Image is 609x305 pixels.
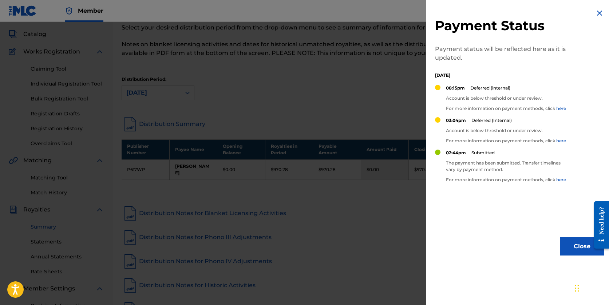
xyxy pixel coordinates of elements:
a: here [556,138,566,143]
p: Account is below threshold or under review. [446,95,566,102]
span: Member [78,7,103,15]
p: For more information on payment methods, click [446,177,570,183]
img: MLC Logo [9,5,37,16]
button: Close [560,237,604,256]
h2: Payment Status [435,17,570,34]
p: For more information on payment methods, click [446,138,566,144]
img: Top Rightsholder [65,7,74,15]
iframe: Chat Widget [573,270,609,305]
a: here [556,177,566,182]
p: 02:44pm [446,150,466,156]
p: The payment has been submitted. Transfer timelines vary by payment method. [446,160,570,173]
p: Submitted [471,150,495,156]
p: Account is below threshold or under review. [446,127,566,134]
p: 08:15pm [446,85,465,91]
p: Payment status will be reflected here as it is updated. [435,45,570,62]
p: For more information on payment methods, click [446,105,566,112]
p: 03:04pm [446,117,466,124]
a: here [556,106,566,111]
iframe: Resource Center [589,194,609,256]
p: Deferred (internal) [470,85,510,91]
p: Deferred (Internal) [471,117,512,124]
div: Drag [575,277,579,299]
p: [DATE] [435,72,570,79]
